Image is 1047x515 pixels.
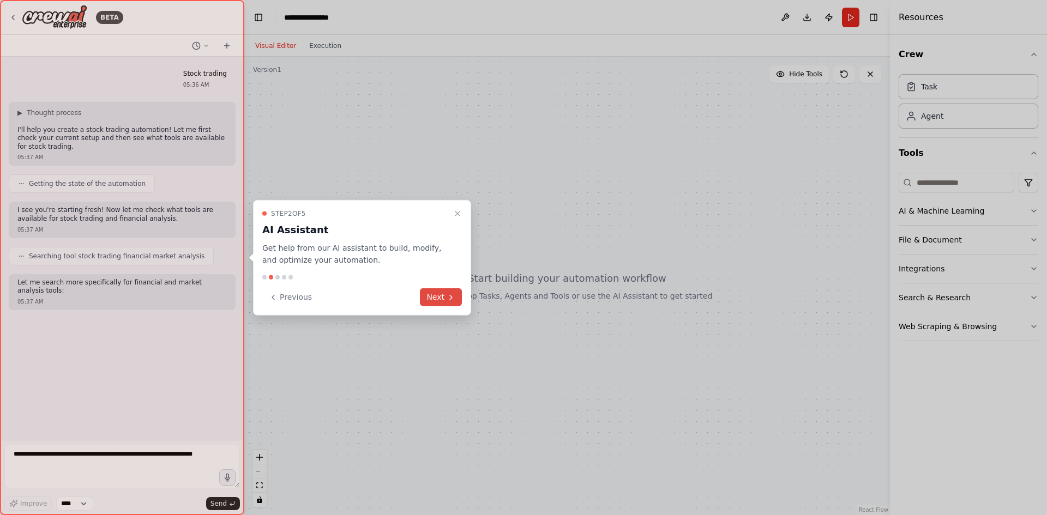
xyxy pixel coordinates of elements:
button: Previous [262,288,318,306]
button: Hide left sidebar [251,10,266,25]
p: Get help from our AI assistant to build, modify, and optimize your automation. [262,241,449,266]
button: Close walkthrough [451,207,464,220]
span: Step 2 of 5 [271,209,306,217]
h3: AI Assistant [262,222,449,237]
button: Next [420,288,462,306]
